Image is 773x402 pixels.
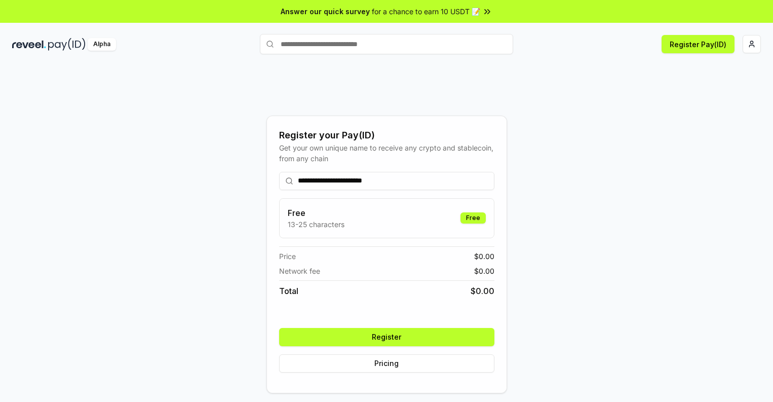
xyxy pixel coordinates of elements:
[288,219,344,230] p: 13-25 characters
[88,38,116,51] div: Alpha
[460,212,486,224] div: Free
[662,35,735,53] button: Register Pay(ID)
[288,207,344,219] h3: Free
[279,285,298,297] span: Total
[279,128,494,142] div: Register your Pay(ID)
[48,38,86,51] img: pay_id
[279,354,494,373] button: Pricing
[281,6,370,17] span: Answer our quick survey
[279,251,296,262] span: Price
[474,266,494,276] span: $ 0.00
[12,38,46,51] img: reveel_dark
[372,6,480,17] span: for a chance to earn 10 USDT 📝
[279,142,494,164] div: Get your own unique name to receive any crypto and stablecoin, from any chain
[471,285,494,297] span: $ 0.00
[279,328,494,346] button: Register
[279,266,320,276] span: Network fee
[474,251,494,262] span: $ 0.00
